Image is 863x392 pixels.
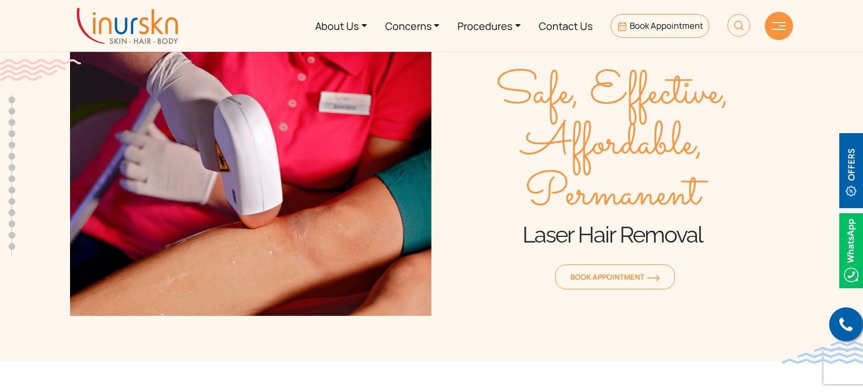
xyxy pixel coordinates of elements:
[431,68,793,221] span: Safe, Effective, Affordable, Permanent
[611,14,709,38] a: Book Appointment
[431,221,793,249] h1: Laser Hair Removal
[772,22,786,30] img: hamLine.svg
[555,265,675,289] a: Book Appointmentorange-arrow
[839,213,863,288] img: Whatsappicon
[530,5,602,47] a: Contact Us
[647,275,660,281] img: orange-arrow
[839,133,863,208] img: offerBt
[448,5,530,47] a: Procedures
[782,341,863,364] img: bluewave
[306,5,376,47] a: About Us
[727,14,750,37] img: HeaderSearch
[570,272,660,282] span: Book Appointment
[839,243,863,256] a: Whatsappicon
[630,20,703,32] span: Book Appointment
[77,8,178,44] img: inurskn-logo
[376,5,449,47] a: Concerns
